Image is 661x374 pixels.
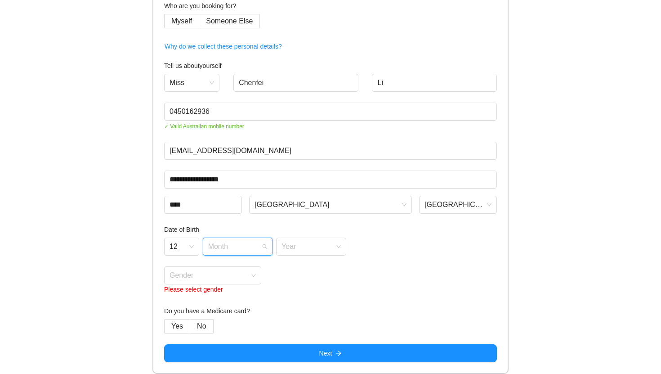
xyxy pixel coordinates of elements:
span: Western Australia [424,198,491,212]
input: First Name [233,74,358,92]
h4: Who are you booking for? [164,1,497,11]
h4: Do you have a Medicare card? [164,306,497,316]
span: Miss [170,76,214,90]
span: Myself [171,17,192,25]
span: arrow-right [335,350,342,357]
input: Email [164,142,497,160]
span: ✓ Valid Australian mobile number [164,122,497,131]
span: 12 [170,240,194,253]
div: Please select gender [164,284,261,294]
h4: Date of Birth [164,225,497,234]
span: Next [319,348,332,358]
h4: Tell us about yourself [164,61,497,71]
span: Someone Else [206,17,253,25]
input: Phone Number [164,103,497,121]
button: Why do we collect these personal details? [164,39,282,54]
span: Yes [171,322,183,330]
span: No [197,322,206,330]
span: Why do we collect these personal details? [165,41,282,51]
button: Nextarrow-right [164,344,497,362]
input: Last Name [372,74,497,92]
span: East Perth [255,198,406,212]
